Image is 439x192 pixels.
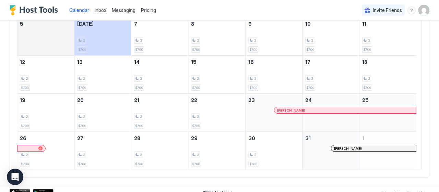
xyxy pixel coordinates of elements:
[191,59,197,65] span: 15
[131,18,188,56] td: October 7, 2025
[74,132,131,145] a: October 27, 2025
[373,7,402,13] span: Invite Friends
[418,5,429,16] div: User profile
[135,162,143,166] span: $700
[140,38,142,43] span: 2
[69,7,89,14] a: Calendar
[248,21,252,27] span: 9
[131,18,188,30] a: October 7, 2025
[246,18,302,30] a: October 9, 2025
[306,47,314,52] span: $700
[77,59,83,65] span: 13
[135,86,143,90] span: $700
[254,153,256,157] span: 2
[17,18,74,30] a: October 5, 2025
[7,169,23,185] div: Open Intercom Messenger
[17,18,74,56] td: October 5, 2025
[249,86,257,90] span: $700
[305,21,311,27] span: 10
[83,76,85,81] span: 2
[248,59,254,65] span: 16
[277,108,305,113] span: [PERSON_NAME]
[305,135,311,141] span: 31
[277,108,413,113] div: [PERSON_NAME]
[131,94,188,106] a: October 21, 2025
[302,56,359,94] td: October 17, 2025
[131,56,188,94] td: October 14, 2025
[407,6,416,14] div: menu
[305,59,310,65] span: 17
[21,124,29,128] span: $700
[188,18,245,56] td: October 8, 2025
[302,18,359,30] a: October 10, 2025
[77,21,94,27] span: [DATE]
[131,132,188,170] td: October 28, 2025
[302,94,359,106] a: October 24, 2025
[368,76,370,81] span: 2
[334,146,413,151] div: [PERSON_NAME]
[359,56,416,94] td: October 18, 2025
[192,86,200,90] span: $700
[135,124,143,128] span: $700
[95,7,106,13] span: Inbox
[188,56,245,68] a: October 15, 2025
[311,38,313,43] span: 2
[17,56,74,68] a: October 12, 2025
[17,132,74,170] td: October 26, 2025
[362,21,366,27] span: 11
[246,94,302,106] a: October 23, 2025
[20,21,23,27] span: 5
[191,135,198,141] span: 29
[10,5,61,15] a: Host Tools Logo
[78,47,86,52] span: $700
[249,162,257,166] span: $700
[246,132,302,145] a: October 30, 2025
[188,94,245,106] a: October 22, 2025
[188,56,245,94] td: October 15, 2025
[77,97,84,103] span: 20
[359,56,416,68] a: October 18, 2025
[197,38,199,43] span: 2
[21,162,29,166] span: $700
[188,132,245,145] a: October 29, 2025
[362,97,369,103] span: 25
[20,59,25,65] span: 12
[134,135,140,141] span: 28
[302,18,359,56] td: October 10, 2025
[131,132,188,145] a: October 28, 2025
[359,132,416,145] a: November 1, 2025
[69,7,89,13] span: Calendar
[112,7,135,14] a: Messaging
[192,124,200,128] span: $700
[74,132,131,170] td: October 27, 2025
[20,135,26,141] span: 26
[135,47,143,52] span: $700
[141,7,156,13] span: Pricing
[83,153,85,157] span: 2
[362,135,364,141] span: 1
[140,153,142,157] span: 2
[140,114,142,119] span: 2
[112,7,135,13] span: Messaging
[359,132,416,170] td: November 1, 2025
[131,56,188,68] a: October 14, 2025
[77,135,83,141] span: 27
[20,97,25,103] span: 19
[95,7,106,14] a: Inbox
[134,59,140,65] span: 14
[78,86,86,90] span: $700
[192,47,200,52] span: $700
[74,94,131,132] td: October 20, 2025
[191,21,194,27] span: 8
[17,56,74,94] td: October 12, 2025
[17,132,74,145] a: October 26, 2025
[191,97,197,103] span: 22
[188,18,245,30] a: October 8, 2025
[249,47,257,52] span: $700
[197,114,199,119] span: 2
[248,97,255,103] span: 23
[302,132,359,145] a: October 31, 2025
[26,153,28,157] span: 2
[302,94,359,132] td: October 24, 2025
